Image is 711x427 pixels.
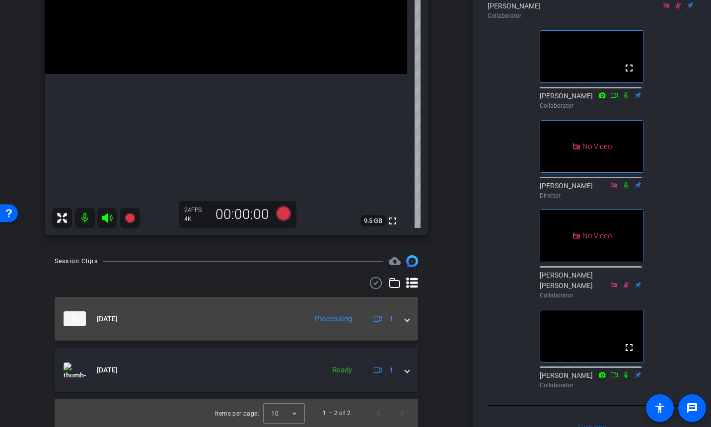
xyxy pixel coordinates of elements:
[327,364,357,376] div: Ready
[582,231,612,240] span: No Video
[209,206,276,223] div: 00:00:00
[540,101,644,110] div: Collaborator
[686,402,698,414] mat-icon: message
[389,365,393,375] span: 1
[540,181,644,200] div: [PERSON_NAME]
[64,311,86,326] img: thumb-nail
[184,215,209,223] div: 4K
[64,362,86,377] img: thumb-nail
[540,370,644,390] div: [PERSON_NAME]
[540,381,644,390] div: Collaborator
[540,291,644,300] div: Collaborator
[55,297,418,341] mat-expansion-panel-header: thumb-nail[DATE]Processing1
[406,255,418,267] img: Session clips
[623,62,635,74] mat-icon: fullscreen
[366,401,390,425] button: Previous page
[387,215,399,227] mat-icon: fullscreen
[582,142,612,150] span: No Video
[488,1,696,20] div: [PERSON_NAME]
[389,255,401,267] span: Destinations for your clips
[55,256,98,266] div: Session Clips
[191,207,202,213] span: FPS
[97,365,118,375] span: [DATE]
[540,191,644,200] div: Director
[623,342,635,354] mat-icon: fullscreen
[184,206,209,214] div: 24
[540,91,644,110] div: [PERSON_NAME]
[55,348,418,392] mat-expansion-panel-header: thumb-nail[DATE]Ready1
[390,401,414,425] button: Next page
[215,409,259,419] div: Items per page:
[323,408,351,418] div: 1 – 2 of 2
[654,402,666,414] mat-icon: accessibility
[540,270,644,300] div: [PERSON_NAME] [PERSON_NAME]
[310,313,357,325] div: Processing
[488,11,696,20] div: Collaborator
[360,215,386,227] span: 9.5 GB
[97,314,118,324] span: [DATE]
[389,255,401,267] mat-icon: cloud_upload
[389,314,393,324] span: 1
